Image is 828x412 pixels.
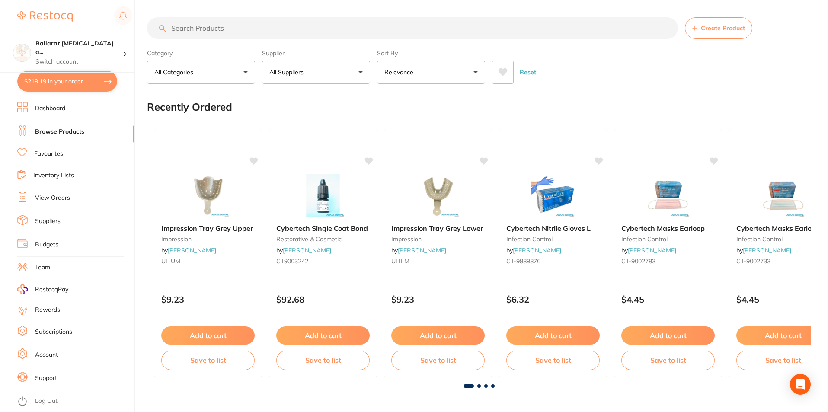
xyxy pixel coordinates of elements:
a: [PERSON_NAME] [513,246,561,254]
button: Save to list [506,351,600,370]
a: Log Out [35,397,58,406]
img: Impression Tray Grey Upper [180,174,236,217]
h4: Ballarat Wisdom Tooth and Implant Centre [35,39,123,56]
a: Suppliers [35,217,61,226]
a: RestocqPay [17,284,68,294]
a: View Orders [35,194,70,202]
p: $9.23 [161,294,255,304]
small: infection control [621,236,715,243]
a: Dashboard [35,104,65,113]
p: $6.32 [506,294,600,304]
p: $4.45 [621,294,715,304]
small: restorative & cosmetic [276,236,370,243]
button: All Suppliers [262,61,370,84]
img: Cybertech Nitrile Gloves L [525,174,581,217]
button: All Categories [147,61,255,84]
b: Cybertech Nitrile Gloves L [506,224,600,232]
img: Cybertech Single Coat Bond [295,174,351,217]
small: infection control [506,236,600,243]
small: CT-9889876 [506,258,600,265]
p: $92.68 [276,294,370,304]
span: by [161,246,216,254]
small: CT9003242 [276,258,370,265]
label: Category [147,49,255,57]
button: Save to list [621,351,715,370]
img: Cybertech Masks Earloop [755,174,811,217]
button: Create Product [685,17,752,39]
img: Restocq Logo [17,11,73,22]
button: Reset [517,61,539,84]
img: Impression Tray Grey Lower [410,174,466,217]
a: [PERSON_NAME] [283,246,331,254]
a: Browse Products [35,128,84,136]
a: [PERSON_NAME] [743,246,791,254]
b: Cybertech Masks Earloop [621,224,715,232]
button: $219.19 in your order [17,71,117,92]
a: Inventory Lists [33,171,74,180]
div: Open Intercom Messenger [790,374,811,395]
button: Save to list [391,351,485,370]
img: Cybertech Masks Earloop [640,174,696,217]
a: Budgets [35,240,58,249]
a: Restocq Logo [17,6,73,26]
a: [PERSON_NAME] [628,246,676,254]
h2: Recently Ordered [147,101,232,113]
p: Switch account [35,57,123,66]
span: RestocqPay [35,285,68,294]
a: Support [35,374,57,383]
img: Ballarat Wisdom Tooth and Implant Centre [13,44,31,61]
button: Save to list [276,351,370,370]
small: CT-9002783 [621,258,715,265]
a: Rewards [35,306,60,314]
small: impression [391,236,485,243]
a: [PERSON_NAME] [398,246,446,254]
a: [PERSON_NAME] [168,246,216,254]
img: RestocqPay [17,284,28,294]
button: Log Out [17,395,132,409]
span: by [736,246,791,254]
small: UITUM [161,258,255,265]
b: Cybertech Single Coat Bond [276,224,370,232]
span: by [506,246,561,254]
button: Relevance [377,61,485,84]
small: UITLM [391,258,485,265]
label: Supplier [262,49,370,57]
b: Impression Tray Grey Upper [161,224,255,232]
span: by [391,246,446,254]
b: Impression Tray Grey Lower [391,224,485,232]
input: Search Products [147,17,678,39]
p: Relevance [384,68,417,77]
p: $9.23 [391,294,485,304]
button: Add to cart [506,326,600,345]
a: Subscriptions [35,328,72,336]
p: All Suppliers [269,68,307,77]
span: Create Product [701,25,745,32]
button: Add to cart [276,326,370,345]
label: Sort By [377,49,485,57]
a: Team [35,263,50,272]
button: Add to cart [161,326,255,345]
span: by [621,246,676,254]
span: by [276,246,331,254]
button: Add to cart [391,326,485,345]
button: Save to list [161,351,255,370]
a: Favourites [34,150,63,158]
p: All Categories [154,68,197,77]
a: Account [35,351,58,359]
button: Add to cart [621,326,715,345]
small: impression [161,236,255,243]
